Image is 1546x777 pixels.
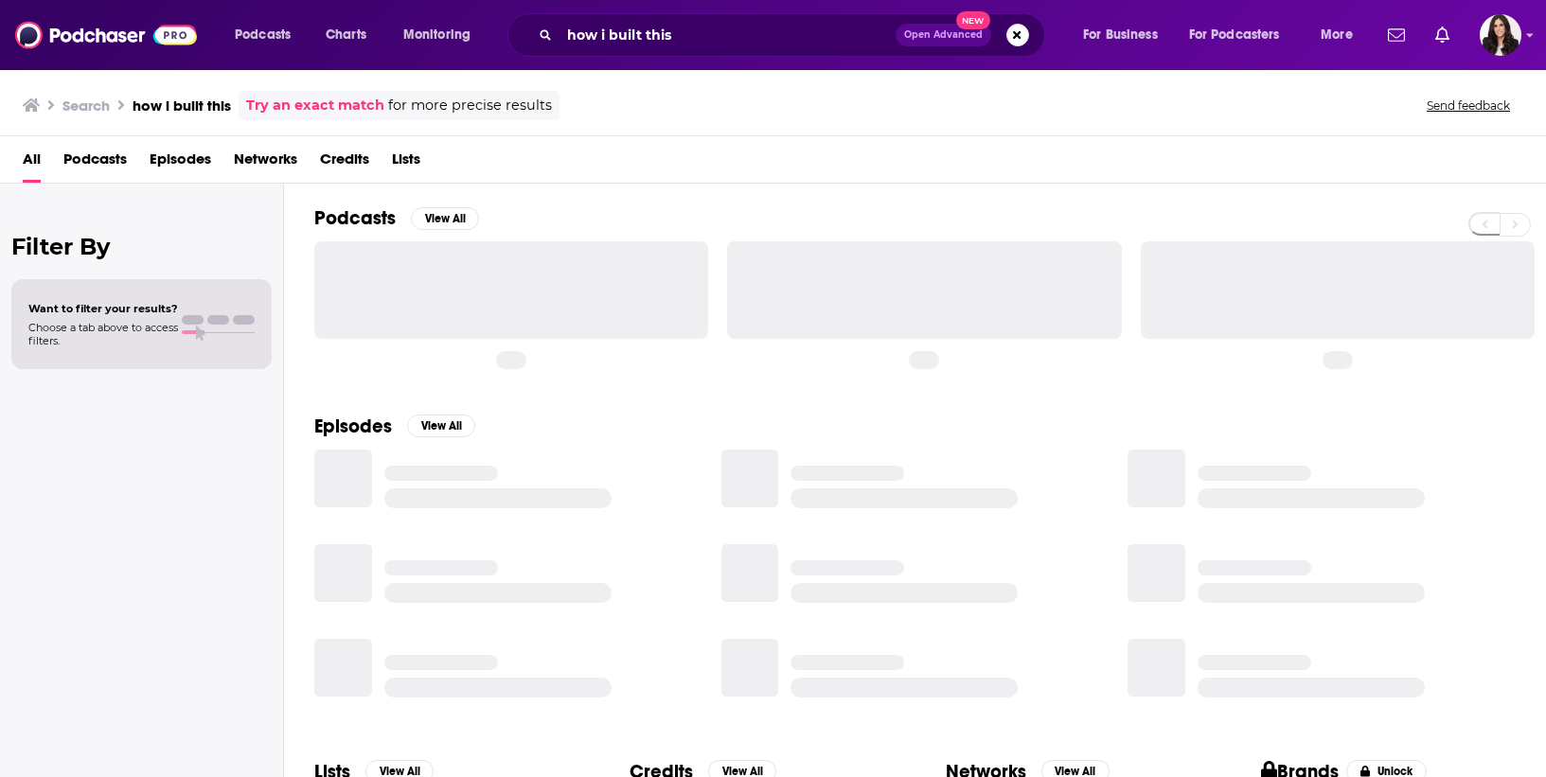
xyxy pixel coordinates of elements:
[1480,14,1521,56] button: Show profile menu
[133,97,231,115] h3: how i built this
[326,22,366,48] span: Charts
[320,144,369,183] a: Credits
[28,321,178,347] span: Choose a tab above to access filters.
[390,20,495,50] button: open menu
[1428,19,1457,51] a: Show notifications dropdown
[314,206,479,230] a: PodcastsView All
[1380,19,1413,51] a: Show notifications dropdown
[235,22,291,48] span: Podcasts
[246,95,384,116] a: Try an exact match
[11,233,272,260] h2: Filter By
[63,144,127,183] a: Podcasts
[407,415,475,437] button: View All
[222,20,315,50] button: open menu
[23,144,41,183] a: All
[388,95,552,116] span: for more precise results
[896,24,991,46] button: Open AdvancedNew
[1083,22,1158,48] span: For Business
[15,17,197,53] img: Podchaser - Follow, Share and Rate Podcasts
[1480,14,1521,56] img: User Profile
[392,144,420,183] a: Lists
[313,20,378,50] a: Charts
[904,30,983,40] span: Open Advanced
[1189,22,1280,48] span: For Podcasters
[403,22,471,48] span: Monitoring
[1321,22,1353,48] span: More
[411,207,479,230] button: View All
[234,144,297,183] a: Networks
[1421,97,1516,114] button: Send feedback
[314,415,475,438] a: EpisodesView All
[150,144,211,183] a: Episodes
[1177,20,1307,50] button: open menu
[62,97,110,115] h3: Search
[560,20,896,50] input: Search podcasts, credits, & more...
[314,206,396,230] h2: Podcasts
[1307,20,1377,50] button: open menu
[525,13,1063,57] div: Search podcasts, credits, & more...
[28,302,178,315] span: Want to filter your results?
[956,11,990,29] span: New
[1070,20,1182,50] button: open menu
[314,415,392,438] h2: Episodes
[1480,14,1521,56] span: Logged in as RebeccaShapiro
